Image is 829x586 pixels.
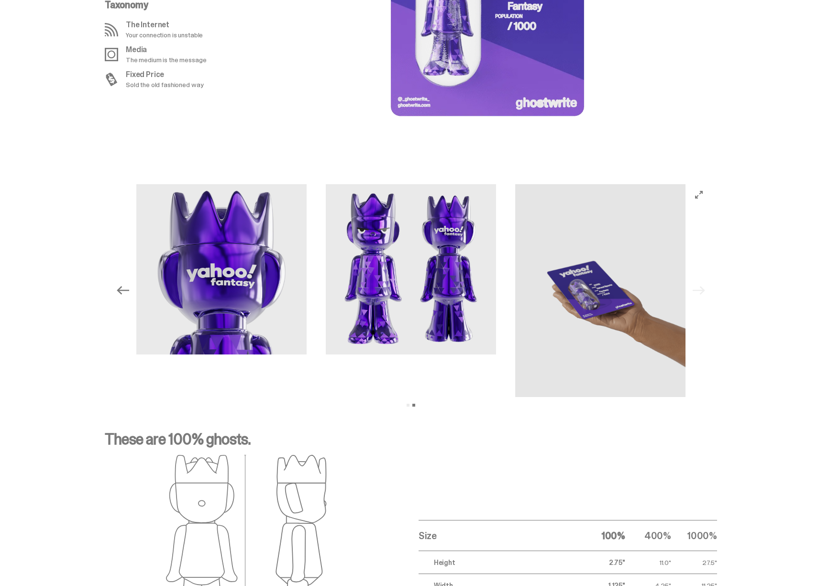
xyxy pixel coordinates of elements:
button: Previous [112,280,133,301]
td: Height [419,551,579,574]
img: Yahoo-HG---8.png [515,184,685,397]
p: Fixed Price [126,71,203,78]
p: Your connection is unstable [126,32,203,38]
button: View slide 1 [407,404,409,407]
th: 1000% [671,520,717,551]
td: 11.0" [625,551,671,574]
p: The Internet [126,21,203,29]
td: 2.75" [579,551,625,574]
p: Media [126,46,207,54]
button: View slide 2 [412,404,415,407]
img: Yahoo-MG-6.png [326,184,496,354]
td: 27.5" [671,551,717,574]
p: Sold the old fashioned way [126,81,203,88]
p: The medium is the message [126,56,207,63]
button: View full-screen [693,189,705,200]
th: 400% [625,520,671,551]
p: These are 100% ghosts. [105,431,717,454]
th: 100% [579,520,625,551]
th: Size [419,520,579,551]
img: Yahoo-MG-4.png [136,184,307,354]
